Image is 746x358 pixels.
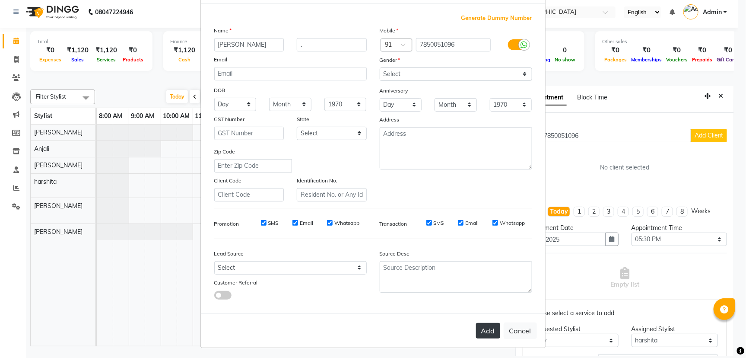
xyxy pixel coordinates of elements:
[214,115,245,123] label: GST Number
[300,219,313,227] label: Email
[297,188,367,201] input: Resident No. or Any Id
[214,177,242,185] label: Client Code
[268,219,279,227] label: SMS
[214,27,232,35] label: Name
[380,116,400,124] label: Address
[214,279,258,287] label: Customer Referral
[214,67,367,80] input: Email
[214,38,284,51] input: First Name
[504,323,537,339] button: Cancel
[334,219,359,227] label: Whatsapp
[214,86,225,94] label: DOB
[214,188,284,201] input: Client Code
[434,219,444,227] label: SMS
[500,219,525,227] label: Whatsapp
[214,250,244,258] label: Lead Source
[297,177,337,185] label: Identification No.
[214,127,284,140] input: GST Number
[416,38,491,51] input: Mobile
[297,115,309,123] label: State
[476,323,500,339] button: Add
[297,38,367,51] input: Last Name
[214,56,228,64] label: Email
[461,14,532,22] span: Generate Dummy Number
[380,250,410,258] label: Source Desc
[214,148,235,156] label: Zip Code
[214,159,292,173] input: Enter Zip Code
[380,87,408,95] label: Anniversary
[214,220,239,228] label: Promotion
[465,219,479,227] label: Email
[380,56,400,64] label: Gender
[380,27,399,35] label: Mobile
[380,220,407,228] label: Transaction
